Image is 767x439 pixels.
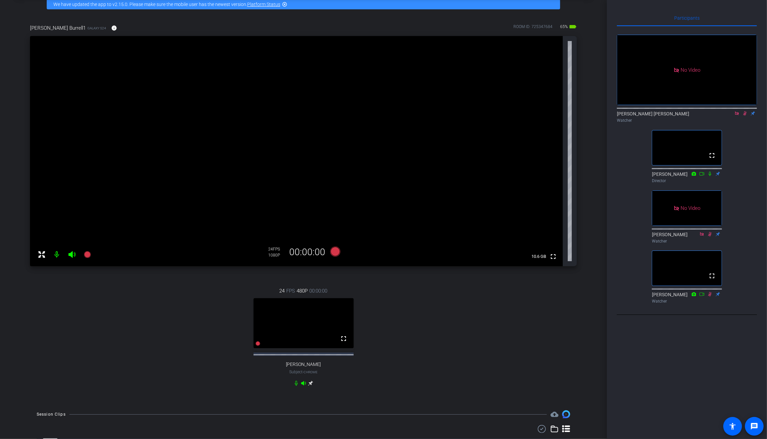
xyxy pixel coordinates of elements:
span: FPS [273,247,280,252]
mat-icon: fullscreen [340,335,348,343]
mat-icon: accessibility [729,422,737,430]
img: Session clips [562,410,570,418]
span: Subject [289,369,318,375]
div: Director [652,178,722,184]
mat-icon: fullscreen [708,272,716,280]
span: 65% [559,21,569,32]
span: 24 [280,287,285,295]
span: Galaxy S24 [87,26,106,31]
span: [PERSON_NAME] [286,362,321,367]
mat-icon: highlight_off [282,2,287,7]
mat-icon: info [111,25,117,31]
span: No Video [681,67,700,73]
span: Chrome [304,370,318,374]
div: [PERSON_NAME] [652,171,722,184]
mat-icon: message [750,422,758,430]
span: 480P [297,287,308,295]
span: 10.6 GB [529,253,548,261]
a: Platform Status [247,2,280,7]
div: Watcher [652,238,722,244]
mat-icon: cloud_upload [550,410,558,418]
div: [PERSON_NAME] [652,231,722,244]
div: [PERSON_NAME] [652,291,722,304]
div: Watcher [652,298,722,304]
mat-icon: battery_std [569,23,577,31]
div: 00:00:00 [285,247,330,258]
span: Participants [674,16,700,20]
span: No Video [681,205,700,211]
div: 1080P [269,253,285,258]
div: Session Clips [37,411,66,418]
mat-icon: fullscreen [708,151,716,159]
div: 24 [269,247,285,252]
div: ROOM ID: 725347684 [513,24,552,33]
span: - [303,370,304,374]
span: 00:00:00 [310,287,328,295]
mat-icon: fullscreen [549,253,557,261]
div: [PERSON_NAME] [PERSON_NAME] [617,110,757,123]
span: FPS [287,287,295,295]
span: Destinations for your clips [550,410,558,418]
div: Watcher [617,117,757,123]
span: [PERSON_NAME] Burrell1 [30,24,86,32]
